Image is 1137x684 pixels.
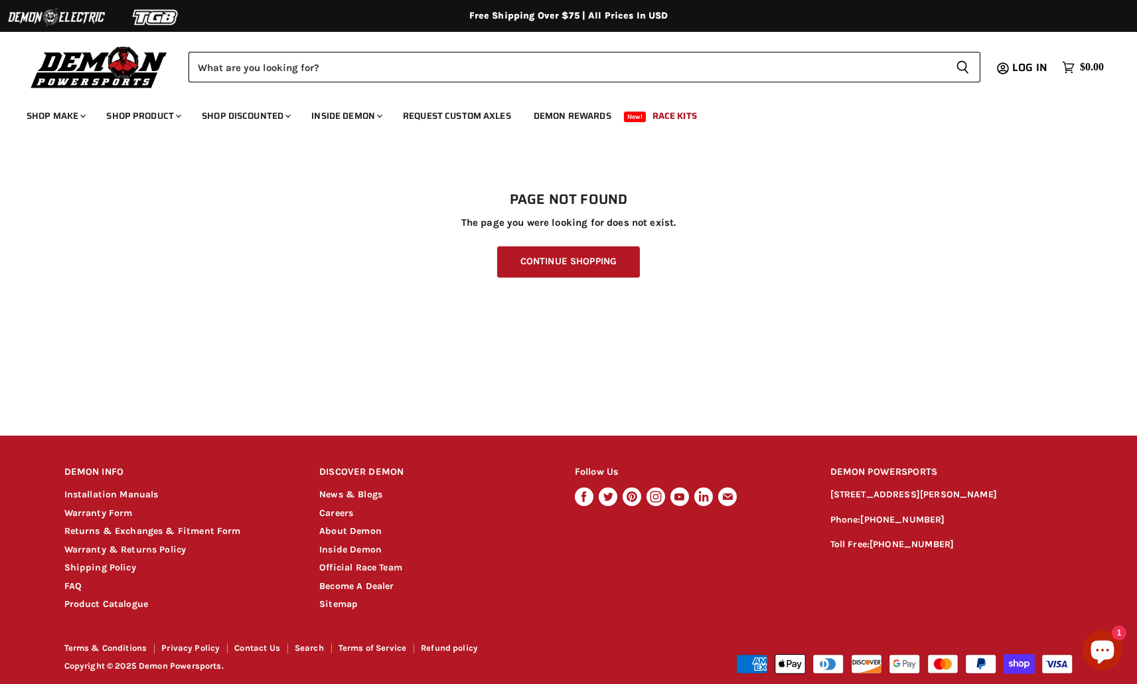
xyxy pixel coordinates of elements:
a: Request Custom Axles [393,102,521,129]
img: Demon Powersports [27,43,172,90]
img: Demon Electric Logo 2 [7,5,106,30]
button: Search [945,52,980,82]
img: TGB Logo 2 [106,5,206,30]
a: Terms of Service [339,643,406,653]
h2: DEMON POWERSPORTS [830,457,1073,488]
a: Warranty Form [64,507,133,519]
a: Installation Manuals [64,489,159,500]
a: Inside Demon [319,544,382,555]
nav: Footer [64,643,570,657]
a: Contact Us [234,643,280,653]
div: Free Shipping Over $75 | All Prices In USD [38,10,1100,22]
p: Copyright © 2025 Demon Powersports. [64,661,570,671]
a: Log in [1006,62,1055,74]
a: [PHONE_NUMBER] [870,539,954,550]
h1: Page not found [64,192,1073,208]
a: Returns & Exchanges & Fitment Form [64,525,241,537]
a: [PHONE_NUMBER] [860,514,945,525]
ul: Main menu [17,97,1100,129]
a: Search [295,643,324,653]
a: Inside Demon [301,102,390,129]
a: Product Catalogue [64,598,149,610]
a: Continue Shopping [497,246,640,278]
h2: Follow Us [575,457,805,488]
h2: DISCOVER DEMON [319,457,550,488]
a: Demon Rewards [524,102,621,129]
a: Privacy Policy [161,643,220,653]
a: About Demon [319,525,382,537]
span: Log in [1012,59,1047,76]
a: Careers [319,507,353,519]
a: News & Blogs [319,489,382,500]
a: Race Kits [643,102,707,129]
form: Product [189,52,980,82]
a: Shop Product [96,102,189,129]
a: $0.00 [1055,58,1110,77]
a: Refund policy [421,643,478,653]
a: Shipping Policy [64,562,136,573]
p: [STREET_ADDRESS][PERSON_NAME] [830,487,1073,503]
a: Terms & Conditions [64,643,147,653]
a: Warranty & Returns Policy [64,544,187,555]
a: Shop Make [17,102,94,129]
a: FAQ [64,580,82,592]
a: Sitemap [319,598,358,610]
p: Phone: [830,513,1073,528]
p: The page you were looking for does not exist. [64,217,1073,228]
input: Search [189,52,945,82]
a: Official Race Team [319,562,402,573]
a: Shop Discounted [192,102,299,129]
h2: DEMON INFO [64,457,295,488]
inbox-online-store-chat: Shopify online store chat [1079,630,1126,673]
a: Become A Dealer [319,580,394,592]
p: Toll Free: [830,537,1073,553]
span: New! [624,112,646,122]
span: $0.00 [1080,61,1104,74]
